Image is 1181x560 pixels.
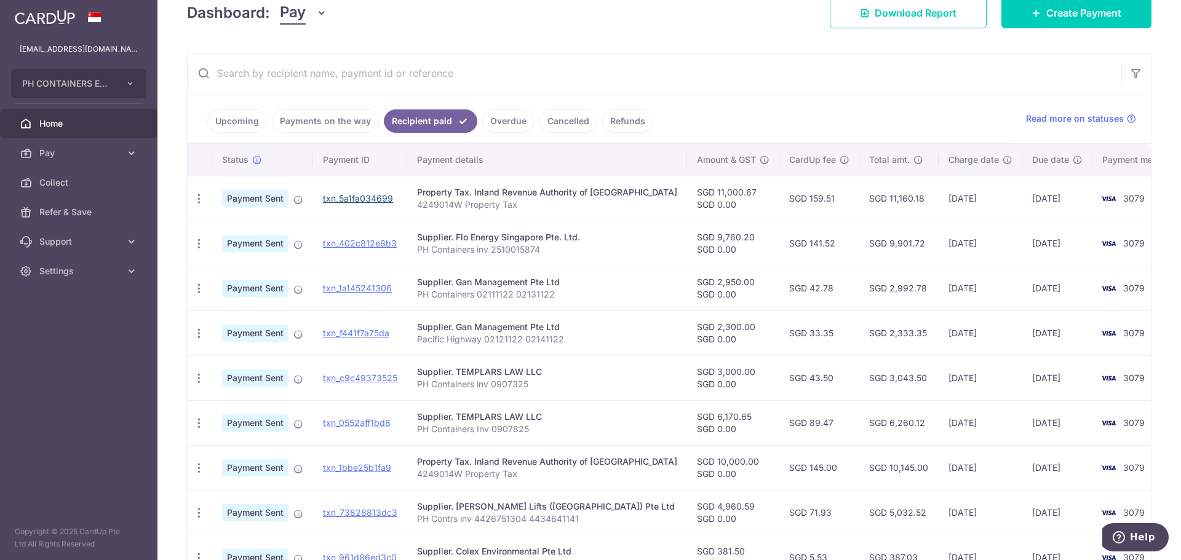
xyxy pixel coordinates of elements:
span: 3079 [1123,507,1145,518]
a: txn_c9c49373525 [323,373,397,383]
div: Supplier. Gan Management Pte Ltd [417,276,677,288]
p: PH Containers 02111122 02131122 [417,288,677,301]
span: Home [39,117,121,130]
p: PH Containers inv 2510015874 [417,243,677,256]
td: [DATE] [1022,400,1092,445]
button: Pay [280,1,327,25]
td: [DATE] [939,310,1022,355]
img: CardUp [15,10,75,25]
img: Bank Card [1096,371,1121,385]
td: SGD 4,960.59 SGD 0.00 [687,490,779,535]
span: 3079 [1123,238,1145,248]
th: Payment ID [313,144,407,176]
input: Search by recipient name, payment id or reference [188,53,1121,93]
div: Supplier. TEMPLARS LAW LLC [417,411,677,423]
td: SGD 141.52 [779,221,859,266]
td: [DATE] [939,221,1022,266]
div: Supplier. Gan Management Pte Ltd [417,321,677,333]
a: txn_5a1fa034699 [323,193,393,203]
p: PH Containers Inv 0907825 [417,423,677,435]
td: SGD 2,992.78 [859,266,939,310]
span: Payment Sent [222,190,288,207]
a: txn_f441f7a75da [323,328,389,338]
span: Settings [39,265,121,277]
a: txn_0552aff1bd8 [323,417,391,428]
p: [EMAIL_ADDRESS][DOMAIN_NAME] [20,43,138,55]
a: txn_402c812e8b3 [323,238,397,248]
img: Bank Card [1096,191,1121,206]
span: PH CONTAINERS EXPRESS (S) PTE LTD [22,77,113,90]
span: 3079 [1123,328,1145,338]
td: SGD 5,032.52 [859,490,939,535]
td: [DATE] [1022,490,1092,535]
h4: Dashboard: [187,2,270,24]
td: SGD 6,260.12 [859,400,939,445]
a: Overdue [482,109,535,133]
td: SGD 145.00 [779,445,859,490]
span: Charge date [948,154,999,166]
td: SGD 10,145.00 [859,445,939,490]
img: Bank Card [1096,416,1121,430]
span: 3079 [1123,283,1145,293]
div: Supplier. Colex Environmental Pte Ltd [417,545,677,558]
img: Bank Card [1096,505,1121,520]
span: Support [39,235,121,248]
button: PH CONTAINERS EXPRESS (S) PTE LTD [11,69,146,98]
span: 3079 [1123,373,1145,383]
img: Bank Card [1096,236,1121,251]
img: Bank Card [1096,326,1121,341]
span: Payment Sent [222,459,288,476]
td: SGD 10,000.00 SGD 0.00 [687,445,779,490]
td: SGD 89.47 [779,400,859,445]
p: 4249014W Property Tax [417,468,677,480]
td: SGD 2,300.00 SGD 0.00 [687,310,779,355]
td: SGD 11,000.67 SGD 0.00 [687,176,779,221]
div: Property Tax. Inland Revenue Authority of [GEOGRAPHIC_DATA] [417,455,677,468]
span: 3079 [1123,462,1145,473]
td: [DATE] [939,266,1022,310]
td: SGD 42.78 [779,266,859,310]
span: Collect [39,176,121,189]
a: Read more on statuses [1026,112,1136,125]
td: [DATE] [1022,176,1092,221]
td: SGD 6,170.65 SGD 0.00 [687,400,779,445]
img: Bank Card [1096,460,1121,475]
span: Refer & Save [39,206,121,218]
a: Recipient paid [384,109,477,133]
td: [DATE] [1022,266,1092,310]
span: Amount & GST [697,154,756,166]
td: [DATE] [1022,445,1092,490]
a: txn_73828813dc3 [323,507,397,518]
p: Pacific Highway 02121122 02141122 [417,333,677,345]
a: Upcoming [207,109,267,133]
div: Supplier. Flo Energy Singapore Pte. Ltd. [417,231,677,243]
span: 3079 [1123,417,1145,428]
td: SGD 43.50 [779,355,859,400]
img: Bank Card [1096,281,1121,296]
span: Payment Sent [222,235,288,252]
p: PH Contrs inv 4426751304 4434641141 [417,513,677,525]
p: 4249014W Property Tax [417,199,677,211]
div: Supplier. [PERSON_NAME] Lifts ([GEOGRAPHIC_DATA]) Pte Ltd [417,500,677,513]
td: SGD 159.51 [779,176,859,221]
td: SGD 11,160.18 [859,176,939,221]
span: Due date [1032,154,1069,166]
iframe: Opens a widget where you can find more information [1102,523,1169,554]
a: txn_1a145241306 [323,283,392,293]
span: Payment Sent [222,414,288,432]
span: CardUp fee [789,154,836,166]
td: [DATE] [1022,221,1092,266]
span: Payment Sent [222,280,288,297]
span: Read more on statuses [1026,112,1124,125]
td: SGD 9,760.20 SGD 0.00 [687,221,779,266]
td: SGD 3,043.50 [859,355,939,400]
div: Property Tax. Inland Revenue Authority of [GEOGRAPHIC_DATA] [417,186,677,199]
td: [DATE] [939,400,1022,445]
span: Payment Sent [222,504,288,521]
a: Payments on the way [272,109,379,133]
td: [DATE] [1022,310,1092,355]
td: SGD 71.93 [779,490,859,535]
span: Status [222,154,249,166]
span: Create Payment [1046,6,1121,20]
td: SGD 2,333.35 [859,310,939,355]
